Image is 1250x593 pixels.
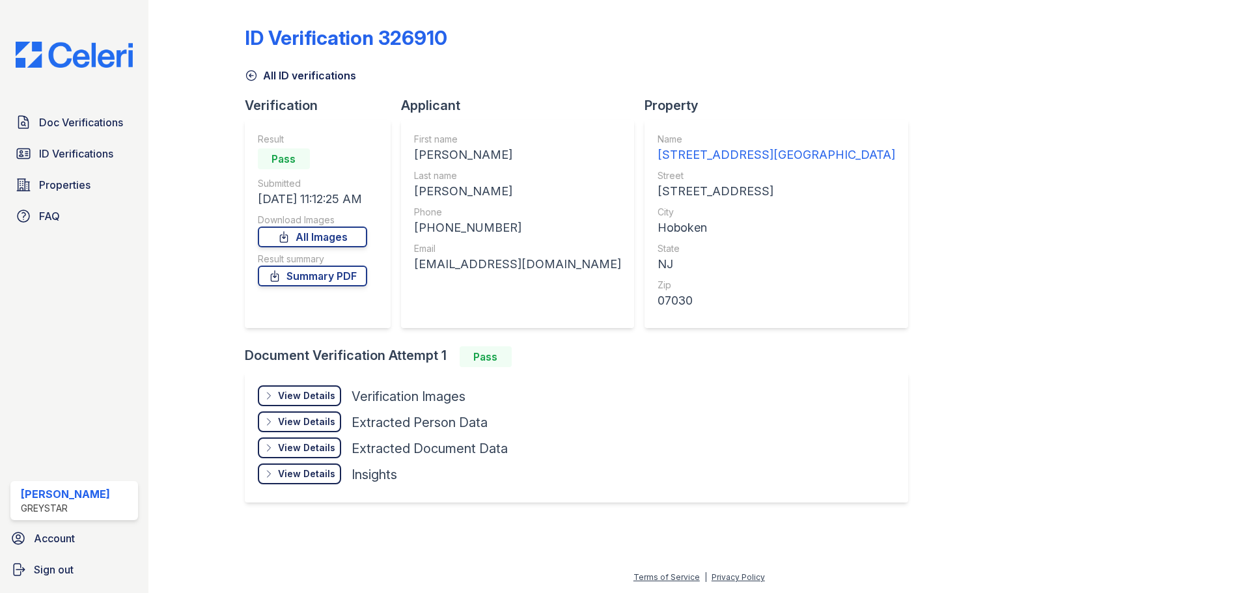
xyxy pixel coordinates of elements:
div: [EMAIL_ADDRESS][DOMAIN_NAME] [414,255,621,273]
a: All Images [258,227,367,247]
div: [DATE] 11:12:25 AM [258,190,367,208]
div: Hoboken [658,219,895,237]
div: Applicant [401,96,645,115]
div: Zip [658,279,895,292]
div: [PHONE_NUMBER] [414,219,621,237]
div: [PERSON_NAME] [414,146,621,164]
div: View Details [278,441,335,454]
div: Email [414,242,621,255]
div: Phone [414,206,621,219]
div: Property [645,96,919,115]
div: [STREET_ADDRESS][GEOGRAPHIC_DATA] [658,146,895,164]
div: View Details [278,467,335,480]
div: Pass [258,148,310,169]
div: Greystar [21,502,110,515]
div: ID Verification 326910 [245,26,447,49]
div: Submitted [258,177,367,190]
div: State [658,242,895,255]
div: [STREET_ADDRESS] [658,182,895,200]
div: First name [414,133,621,146]
div: Pass [460,346,512,367]
a: Sign out [5,557,143,583]
div: Extracted Document Data [352,439,508,458]
div: City [658,206,895,219]
div: Result summary [258,253,367,266]
div: View Details [278,389,335,402]
div: Verification [245,96,401,115]
div: [PERSON_NAME] [414,182,621,200]
a: ID Verifications [10,141,138,167]
div: Extracted Person Data [352,413,488,432]
a: Name [STREET_ADDRESS][GEOGRAPHIC_DATA] [658,133,895,164]
span: FAQ [39,208,60,224]
div: Insights [352,465,397,484]
div: NJ [658,255,895,273]
img: CE_Logo_Blue-a8612792a0a2168367f1c8372b55b34899dd931a85d93a1a3d3e32e68fde9ad4.png [5,42,143,68]
span: Properties [39,177,90,193]
a: Doc Verifications [10,109,138,135]
span: Sign out [34,562,74,577]
span: Account [34,531,75,546]
a: Properties [10,172,138,198]
div: [PERSON_NAME] [21,486,110,502]
div: Last name [414,169,621,182]
span: ID Verifications [39,146,113,161]
div: Download Images [258,214,367,227]
div: | [704,572,707,582]
div: Document Verification Attempt 1 [245,346,919,367]
div: Verification Images [352,387,465,406]
div: View Details [278,415,335,428]
div: Name [658,133,895,146]
div: Street [658,169,895,182]
div: 07030 [658,292,895,310]
a: Account [5,525,143,551]
div: Result [258,133,367,146]
span: Doc Verifications [39,115,123,130]
a: Privacy Policy [712,572,765,582]
a: FAQ [10,203,138,229]
a: Summary PDF [258,266,367,286]
a: All ID verifications [245,68,356,83]
a: Terms of Service [633,572,700,582]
